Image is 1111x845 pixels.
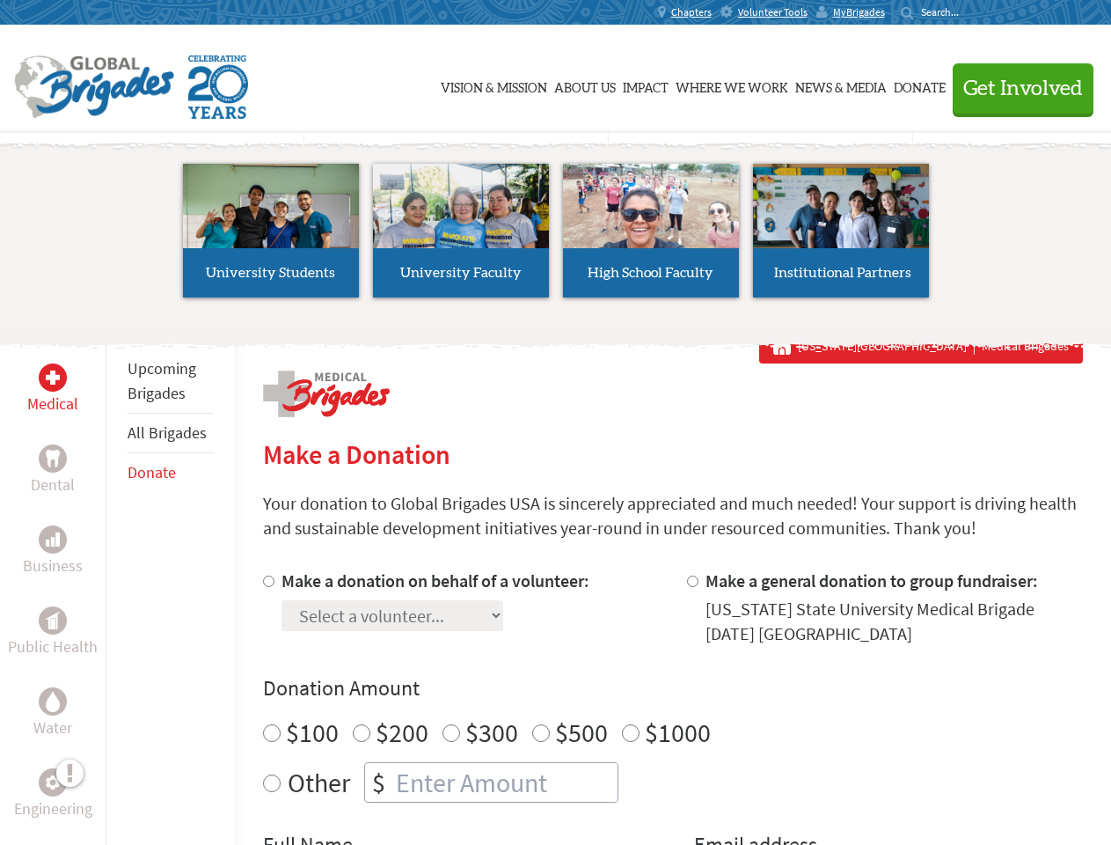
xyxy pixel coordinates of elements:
[441,41,547,129] a: Vision & Mission
[31,473,75,497] p: Dental
[281,569,589,591] label: Make a donation on behalf of a volunteer:
[833,5,885,19] span: MyBrigades
[27,364,78,416] a: MedicalMedical
[738,5,808,19] span: Volunteer Tools
[183,164,359,281] img: menu_brigades_submenu_1.jpg
[671,5,712,19] span: Chapters
[263,438,1083,470] h2: Make a Donation
[128,422,207,443] a: All Brigades
[128,462,176,482] a: Donate
[795,41,887,129] a: News & Media
[365,763,392,802] div: $
[39,525,67,554] div: Business
[563,164,739,249] img: menu_brigades_submenu_3.jpg
[286,716,339,749] label: $100
[23,554,83,578] p: Business
[392,763,618,802] input: Enter Amount
[46,775,60,790] img: Engineering
[39,768,67,797] div: Engineering
[128,349,214,414] li: Upcoming Brigades
[46,533,60,547] img: Business
[753,164,929,298] a: Institutional Partners
[953,63,1093,114] button: Get Involved
[39,606,67,635] div: Public Health
[263,491,1083,540] p: Your donation to Global Brigades USA is sincerely appreciated and much needed! Your support is dr...
[23,525,83,578] a: BusinessBusiness
[263,674,1083,702] h4: Donation Amount
[465,716,518,749] label: $300
[645,716,711,749] label: $1000
[376,716,428,749] label: $200
[46,612,60,629] img: Public Health
[8,606,98,659] a: Public HealthPublic Health
[921,5,971,18] input: Search...
[554,41,616,129] a: About Us
[188,55,248,119] img: Global Brigades Celebrating 20 Years
[288,762,350,803] label: Other
[33,687,72,740] a: WaterWater
[128,358,196,403] a: Upcoming Brigades
[46,691,60,711] img: Water
[705,597,1083,646] div: [US_STATE] State University Medical Brigade [DATE] [GEOGRAPHIC_DATA]
[27,392,78,416] p: Medical
[373,164,549,298] a: University Faculty
[128,453,214,492] li: Donate
[14,768,92,821] a: EngineeringEngineering
[373,164,549,282] img: menu_brigades_submenu_2.jpg
[676,41,788,129] a: Where We Work
[39,687,67,716] div: Water
[705,569,1038,591] label: Make a general donation to group fundraiser:
[46,371,60,385] img: Medical
[14,55,174,119] img: Global Brigades Logo
[183,164,359,298] a: University Students
[14,797,92,821] p: Engineering
[623,41,669,129] a: Impact
[263,371,390,417] img: logo-medical.png
[206,266,335,280] span: University Students
[963,78,1083,99] span: Get Involved
[39,445,67,473] div: Dental
[8,635,98,659] p: Public Health
[555,716,608,749] label: $500
[894,41,946,129] a: Donate
[31,445,75,497] a: DentalDental
[563,164,739,298] a: High School Faculty
[33,716,72,740] p: Water
[128,414,214,453] li: All Brigades
[400,266,522,280] span: University Faculty
[753,164,929,281] img: menu_brigades_submenu_4.jpg
[39,364,67,392] div: Medical
[588,266,713,280] span: High School Faculty
[46,450,60,467] img: Dental
[774,266,911,280] span: Institutional Partners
